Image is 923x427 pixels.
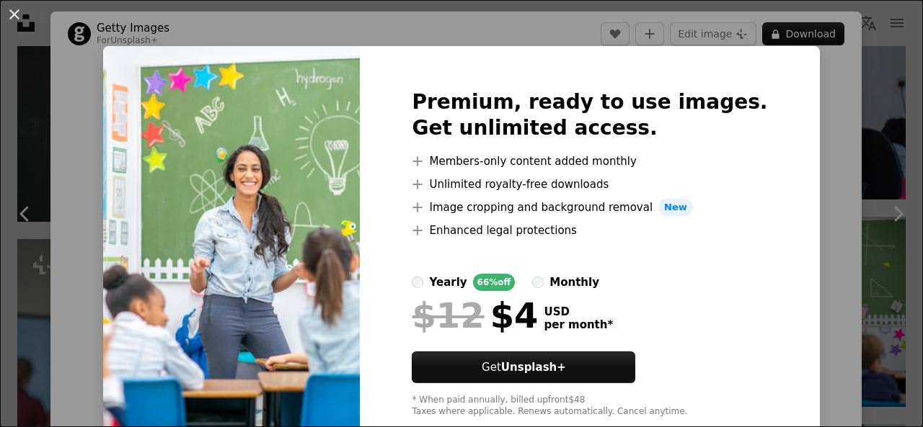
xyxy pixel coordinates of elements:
li: Image cropping and background removal [412,199,767,216]
li: Unlimited royalty-free downloads [412,176,767,193]
span: per month * [544,318,613,331]
input: monthly [532,277,544,288]
div: * When paid annually, billed upfront $48 Taxes where applicable. Renews automatically. Cancel any... [412,395,767,418]
span: $12 [412,297,484,334]
div: monthly [549,274,599,291]
li: Members-only content added monthly [412,153,767,170]
span: New [658,199,693,216]
div: 66% off [473,274,516,291]
div: $4 [412,297,538,334]
button: GetUnsplash+ [412,351,635,383]
h2: Premium, ready to use images. Get unlimited access. [412,89,767,141]
span: USD [544,305,613,318]
div: yearly [429,274,467,291]
input: yearly66%off [412,277,423,288]
strong: Unsplash+ [501,361,566,374]
li: Enhanced legal protections [412,222,767,239]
